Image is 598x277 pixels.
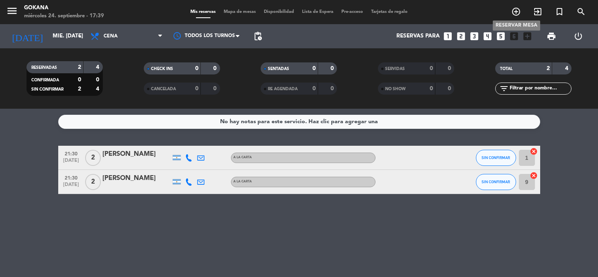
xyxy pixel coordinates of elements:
[6,27,49,45] i: [DATE]
[233,180,252,183] span: A LA CARTA
[430,86,433,91] strong: 0
[576,7,586,17] i: search
[253,31,263,41] span: pending_actions
[522,31,533,41] i: add_box
[385,87,406,91] span: NO SHOW
[85,150,101,166] span: 2
[78,64,81,70] strong: 2
[61,173,81,182] span: 21:30
[533,7,543,17] i: exit_to_app
[565,24,592,48] div: LOG OUT
[233,156,252,159] span: A LA CARTA
[104,33,118,39] span: Cena
[78,77,81,83] strong: 0
[31,78,59,82] span: CONFIRMADA
[530,172,538,180] i: cancel
[151,67,173,71] span: CHECK INS
[220,117,378,126] div: No hay notas para este servicio. Haz clic para agregar una
[337,10,367,14] span: Pre-acceso
[331,86,335,91] strong: 0
[298,10,337,14] span: Lista de Espera
[574,31,583,41] i: power_settings_new
[31,87,63,91] span: SIN CONFIRMAR
[268,87,298,91] span: RE AGENDADA
[493,21,540,31] div: RESERVAR MESA
[482,31,493,41] i: looks_4
[448,66,453,71] strong: 0
[96,77,101,83] strong: 0
[509,31,519,41] i: looks_6
[6,5,18,17] i: menu
[482,155,510,160] span: SIN CONFIRMAR
[448,86,453,91] strong: 0
[476,174,516,190] button: SIN CONFIRMAR
[385,67,405,71] span: SERVIDAS
[469,31,480,41] i: looks_3
[24,12,104,20] div: miércoles 24. septiembre - 17:39
[220,10,260,14] span: Mapa de mesas
[61,158,81,167] span: [DATE]
[260,10,298,14] span: Disponibilidad
[555,7,564,17] i: turned_in_not
[331,66,335,71] strong: 0
[547,66,550,71] strong: 2
[31,66,57,70] span: RESERVADAS
[213,86,218,91] strong: 0
[213,66,218,71] strong: 0
[312,86,316,91] strong: 0
[511,7,521,17] i: add_circle_outline
[6,5,18,20] button: menu
[476,150,516,166] button: SIN CONFIRMAR
[396,33,440,39] span: Reservas para
[456,31,466,41] i: looks_two
[500,67,512,71] span: TOTAL
[102,173,171,184] div: [PERSON_NAME]
[530,147,538,155] i: cancel
[186,10,220,14] span: Mis reservas
[102,149,171,159] div: [PERSON_NAME]
[96,64,101,70] strong: 4
[430,66,433,71] strong: 0
[24,4,104,12] div: GOKANA
[85,174,101,190] span: 2
[195,86,198,91] strong: 0
[268,67,289,71] span: SENTADAS
[96,86,101,92] strong: 4
[75,31,84,41] i: arrow_drop_down
[61,149,81,158] span: 21:30
[496,31,506,41] i: looks_5
[78,86,81,92] strong: 2
[195,66,198,71] strong: 0
[443,31,453,41] i: looks_one
[509,84,571,93] input: Filtrar por nombre...
[61,182,81,191] span: [DATE]
[499,84,509,93] i: filter_list
[482,180,510,184] span: SIN CONFIRMAR
[151,87,176,91] span: CANCELADA
[312,66,316,71] strong: 0
[367,10,412,14] span: Tarjetas de regalo
[547,31,556,41] span: print
[565,66,570,71] strong: 4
